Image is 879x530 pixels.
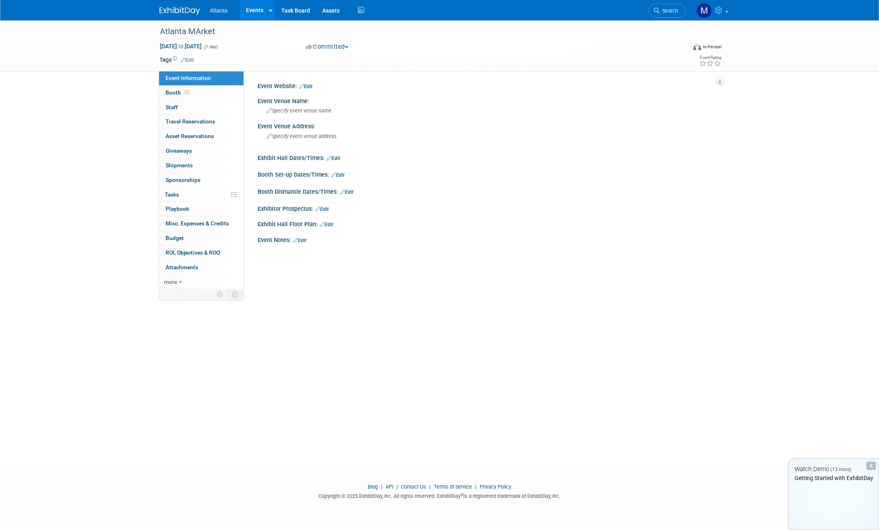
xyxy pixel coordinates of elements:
[368,484,378,490] a: Blog
[166,162,193,169] span: Shipments
[480,484,511,490] a: Privacy Policy
[166,75,211,81] span: Event Information
[183,89,191,95] span: Booth not reserved yet
[258,186,720,196] div: Booth Dismantle Dates/Times:
[258,95,720,105] div: Event Venue Name:
[258,234,720,244] div: Event Notes:
[267,108,332,114] span: Specify event venue name
[303,43,351,51] button: Committed
[159,188,243,202] a: Tasks
[699,56,721,60] div: Event Rating
[159,56,194,64] td: Tags
[427,484,433,490] span: |
[159,231,243,245] a: Budget
[159,100,243,115] a: Staff
[166,104,178,110] span: Staff
[693,43,701,50] img: Format-Inperson.png
[331,172,345,178] a: Edit
[340,189,353,195] a: Edit
[181,57,194,63] a: Edit
[702,44,722,50] div: In-Person
[401,484,426,490] a: Contact Us
[696,3,712,18] img: marlo barreto
[648,4,686,18] a: Search
[166,133,214,139] span: Asset Reservations
[159,144,243,158] a: Giveaways
[166,177,200,183] span: Sponsorships
[159,158,243,173] a: Shipments
[320,222,333,227] a: Edit
[159,43,202,50] span: [DATE] [DATE]
[159,115,243,129] a: Travel Reservations
[258,169,720,179] div: Booth Set-up Dates/Times:
[258,80,720,91] div: Event Website:
[157,24,674,39] div: Atlanta MArket
[203,44,218,50] span: (1 day)
[258,152,720,162] div: Exhibit Hall Dates/Times:
[159,216,243,231] a: Misc. Expenses & Credits
[461,493,463,497] sup: ®
[166,264,198,270] span: Attachments
[473,484,478,490] span: |
[159,7,200,15] img: ExhibitDay
[659,8,678,14] span: Search
[386,484,393,490] a: API
[159,129,243,143] a: Asset Reservations
[258,120,720,130] div: Event Venue Address:
[434,484,472,490] a: Terms of Service
[394,484,400,490] span: |
[159,71,243,85] a: Event Information
[227,289,244,300] td: Toggle Event Tabs
[166,235,184,241] span: Budget
[315,206,329,212] a: Edit
[177,43,185,50] span: to
[166,147,192,154] span: Giveaways
[299,84,312,89] a: Edit
[789,474,879,482] div: Getting Started with ExhibitDay
[210,7,228,14] span: Altanta
[213,289,227,300] td: Personalize Event Tab Strip
[789,465,879,474] div: Watch Demo
[159,173,243,187] a: Sponsorships
[164,279,177,285] span: more
[258,218,720,229] div: Exhibit Hall Floor Plan:
[165,191,179,198] span: Tasks
[830,467,851,472] span: (13 mins)
[159,86,243,100] a: Booth
[293,238,306,243] a: Edit
[638,42,722,54] div: Event Format
[159,202,243,216] a: Playbook
[866,462,876,470] div: Dismiss
[166,89,191,96] span: Booth
[166,206,189,212] span: Playbook
[166,220,229,227] span: Misc. Expenses & Credits
[166,118,215,125] span: Travel Reservations
[379,484,384,490] span: |
[267,133,336,139] span: Specify event venue address
[258,203,720,213] div: Exhibitor Prospectus:
[166,249,220,256] span: ROI, Objectives & ROO
[327,156,340,161] a: Edit
[159,246,243,260] a: ROI, Objectives & ROO
[159,275,243,289] a: more
[159,260,243,275] a: Attachments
